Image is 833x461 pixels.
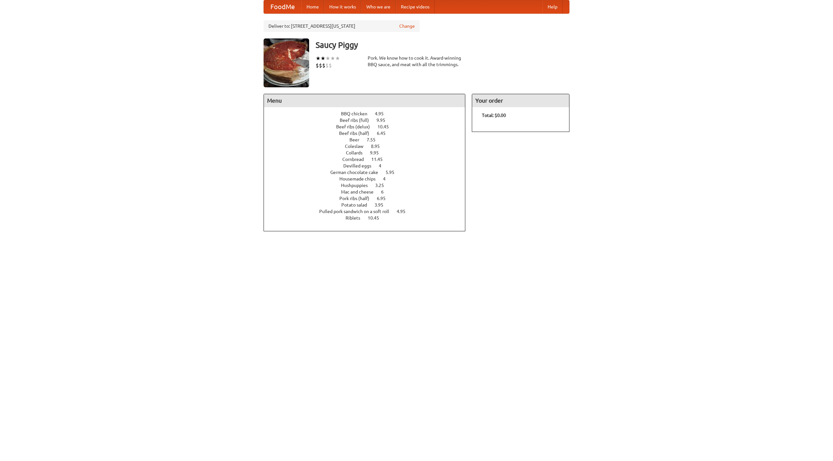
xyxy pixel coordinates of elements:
li: ★ [325,55,330,62]
span: 6 [381,189,390,194]
span: Hushpuppies [341,183,374,188]
b: Total: $0.00 [482,113,506,118]
span: BBQ chicken [341,111,374,116]
span: Cornbread [342,157,370,162]
span: Pork ribs (half) [339,196,376,201]
h4: Menu [264,94,465,107]
span: Riblets [346,215,367,221]
span: 11.45 [371,157,389,162]
a: Beef ribs (half) 6.45 [339,131,398,136]
span: 9.95 [376,118,392,123]
li: $ [316,62,319,69]
span: 8.95 [371,144,386,149]
span: Devilled eggs [343,163,378,168]
span: Beef ribs (half) [339,131,376,136]
a: Potato salad 3.95 [341,202,395,208]
span: Beef ribs (delux) [336,124,376,129]
span: Housemade chips [339,176,382,181]
img: angular.jpg [264,38,309,87]
li: ★ [321,55,325,62]
span: 7.55 [367,137,382,142]
a: Collards 9.95 [346,150,391,155]
a: Mac and cheese 6 [341,189,396,194]
a: Pork ribs (half) 6.95 [339,196,398,201]
li: $ [325,62,329,69]
a: Coleslaw 8.95 [345,144,392,149]
a: Beer 7.55 [349,137,388,142]
h3: Saucy Piggy [316,38,569,51]
span: 3.25 [375,183,390,188]
span: German chocolate cake [330,170,385,175]
li: ★ [330,55,335,62]
a: Recipe videos [396,0,435,13]
a: How it works [324,0,361,13]
span: Beer [349,137,366,142]
span: 4 [379,163,388,168]
div: Pork. We know how to cook it. Award-winning BBQ sauce, and meat with all the trimmings. [368,55,465,68]
a: Beef ribs (delux) 10.45 [336,124,401,129]
a: Riblets 10.45 [346,215,391,221]
a: BBQ chicken 4.95 [341,111,396,116]
a: Pulled pork sandwich on a soft roll 4.95 [319,209,417,214]
h4: Your order [472,94,569,107]
a: Home [301,0,324,13]
span: 4.95 [397,209,412,214]
a: FoodMe [264,0,301,13]
span: 10.45 [377,124,395,129]
li: $ [329,62,332,69]
a: Who we are [361,0,396,13]
span: Pulled pork sandwich on a soft roll [319,209,396,214]
a: Help [542,0,563,13]
span: 4 [383,176,392,181]
span: 10.45 [368,215,386,221]
span: Mac and cheese [341,189,380,194]
span: Potato salad [341,202,374,208]
a: German chocolate cake 5.95 [330,170,406,175]
span: 6.45 [377,131,392,136]
a: Beef ribs (full) 9.95 [340,118,397,123]
div: Deliver to: [STREET_ADDRESS][US_STATE] [264,20,420,32]
li: $ [322,62,325,69]
li: ★ [316,55,321,62]
span: 9.95 [370,150,385,155]
li: $ [319,62,322,69]
span: Collards [346,150,369,155]
span: 5.95 [386,170,401,175]
span: 6.95 [377,196,392,201]
a: Change [399,23,415,29]
li: ★ [335,55,340,62]
a: Hushpuppies 3.25 [341,183,396,188]
a: Devilled eggs 4 [343,163,393,168]
span: Coleslaw [345,144,370,149]
span: 4.95 [375,111,390,116]
span: Beef ribs (full) [340,118,376,123]
a: Cornbread 11.45 [342,157,395,162]
a: Housemade chips 4 [339,176,398,181]
span: 3.95 [375,202,390,208]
